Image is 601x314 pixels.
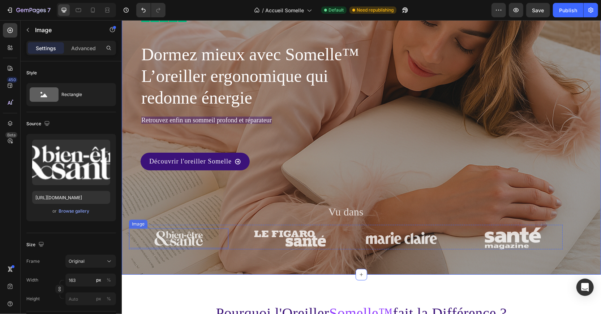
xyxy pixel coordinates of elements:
input: px% [65,274,116,287]
div: 450 [7,77,17,83]
span: / [262,6,264,14]
span: Accueil Somelle [265,6,304,14]
span: Need republishing [357,7,394,13]
button: Save [526,3,550,17]
div: Rectangle [61,86,106,103]
img: gempages_578467041686586249-f98ccc95-4b31-4e5d-835b-0ef9ba0fbb92.png [362,207,420,229]
button: px [104,295,113,303]
span: fait la Différence ? [271,285,385,301]
div: % [107,277,111,283]
div: Size [26,240,46,250]
p: Image [35,26,96,34]
img: preview-image [32,140,110,185]
button: Original [65,255,116,268]
div: Image [9,201,24,207]
img: gempages_578467041686586249-5494a2c3-b4a1-44a6-af34-0833dd7930a4.png [244,211,316,225]
div: px [96,296,101,302]
span: Somelle™ [207,285,271,301]
span: Save [532,7,544,13]
button: % [94,276,103,284]
div: Style [26,70,37,76]
input: https://example.com/image.jpg [32,191,110,204]
span: Pourquoi l'Oreiller [94,285,207,301]
button: Browse gallery [59,208,90,215]
div: Publish [559,6,577,14]
div: Open Intercom Messenger [576,279,594,296]
span: Original [69,258,85,265]
p: Advanced [71,44,96,52]
div: Source [26,119,51,129]
label: Width [26,277,38,283]
span: Vu dans [206,186,241,197]
p: Settings [36,44,56,52]
div: px [96,277,101,283]
span: Default [329,7,344,13]
input: px% [65,292,116,305]
span: or [53,207,57,215]
button: % [94,295,103,303]
label: Frame [26,258,40,265]
label: Height [26,296,40,302]
img: gempages_578467041686586249-532e857a-0b69-4267-ab50-7ebd045c324b.png [132,208,205,227]
div: Undo/Redo [136,3,166,17]
iframe: Design area [122,20,601,314]
button: Publish [553,3,583,17]
div: Beta [5,132,17,138]
p: 7 [47,6,51,14]
div: % [107,296,111,302]
img: gempages_578467041686586249-70c55db5-08d3-4e5a-b868-667cd1b8c0fc.png [27,208,86,228]
button: px [104,276,113,284]
button: 7 [3,3,54,17]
